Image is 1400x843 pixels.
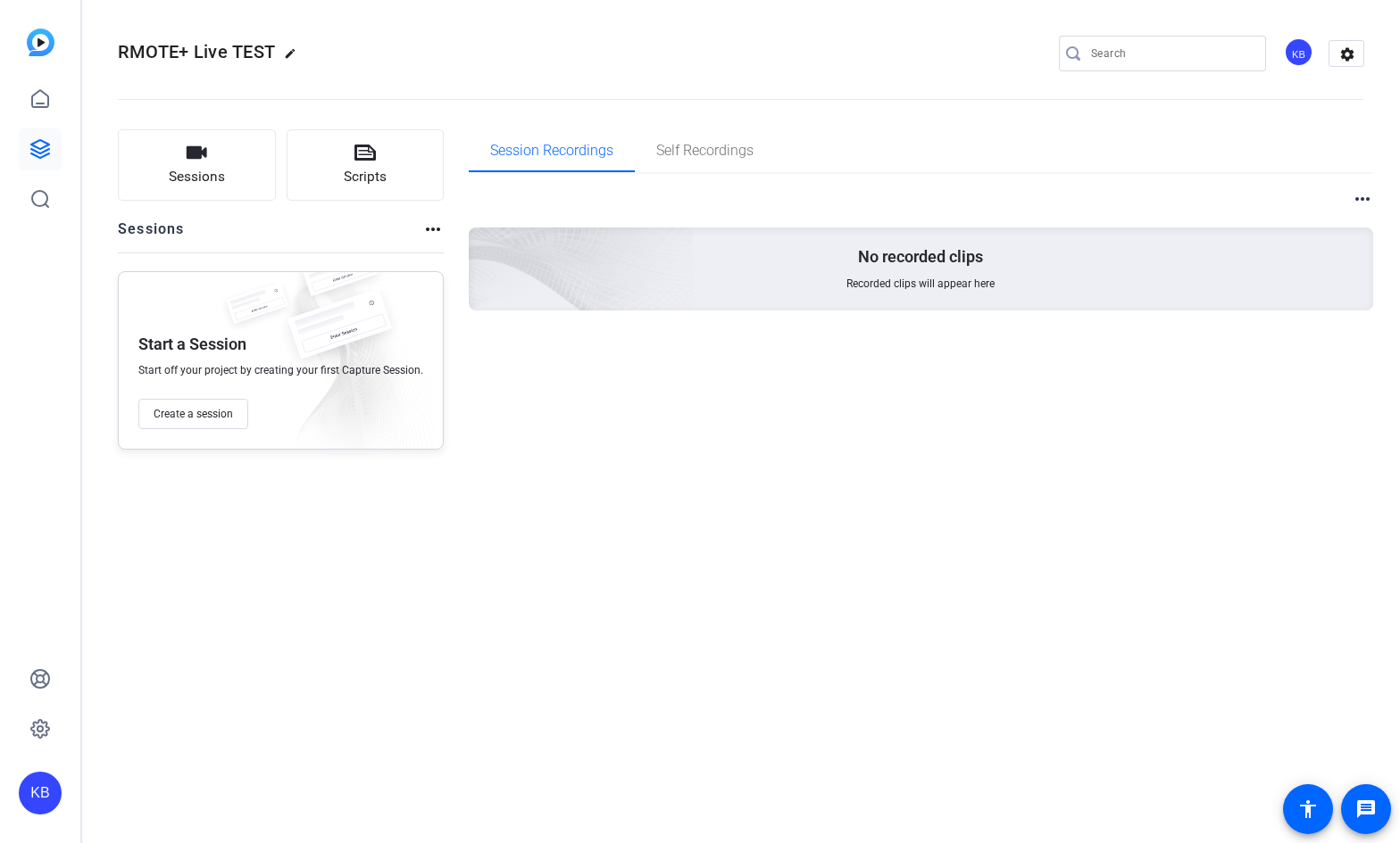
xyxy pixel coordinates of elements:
[290,245,388,310] img: fake-session.png
[858,246,983,268] p: No recorded clips
[138,334,246,355] p: Start a Session
[1352,188,1373,210] mat-icon: more_horiz
[27,29,54,56] img: blue-gradient.svg
[284,47,305,69] mat-icon: edit
[118,219,185,252] h2: Sessions
[272,290,406,378] img: fake-session.png
[287,129,445,201] button: Scripts
[138,399,248,429] button: Create a session
[118,41,275,62] span: RMOTE+ Live TEST
[1329,41,1365,68] mat-icon: settings
[118,129,276,201] button: Sessions
[138,363,423,377] span: Start off your project by creating your first Capture Session.
[154,407,233,421] span: Create a session
[422,219,444,240] mat-icon: more_horiz
[344,167,387,187] span: Scripts
[261,267,434,458] img: embarkstudio-empty-session.png
[656,144,754,158] span: Self Recordings
[19,772,62,814] div: KB
[1297,798,1319,820] mat-icon: accessibility
[846,277,995,291] span: Recorded clips will appear here
[269,51,695,438] img: embarkstudio-empty-session.png
[1284,37,1315,69] ngx-avatar: Ken Blando
[1355,798,1377,820] mat-icon: message
[490,144,613,158] span: Session Recordings
[217,283,297,335] img: fake-session.png
[1091,43,1252,64] input: Search
[1284,37,1313,67] div: KB
[169,167,225,187] span: Sessions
